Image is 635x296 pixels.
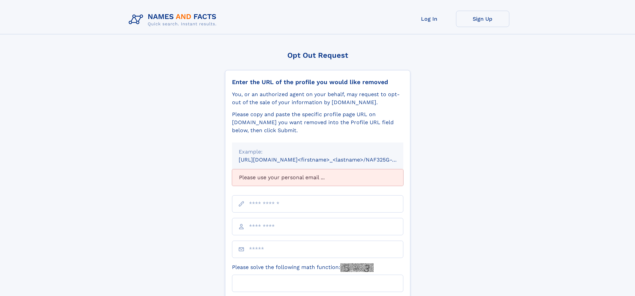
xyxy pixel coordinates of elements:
small: [URL][DOMAIN_NAME]<firstname>_<lastname>/NAF325G-xxxxxxxx [239,157,416,163]
div: Enter the URL of the profile you would like removed [232,78,403,86]
div: Please use your personal email ... [232,169,403,186]
div: Example: [239,148,397,156]
div: Please copy and paste the specific profile page URL on [DOMAIN_NAME] you want removed into the Pr... [232,110,403,134]
img: Logo Names and Facts [126,11,222,29]
label: Please solve the following math function: [232,263,374,272]
a: Log In [403,11,456,27]
a: Sign Up [456,11,509,27]
div: You, or an authorized agent on your behalf, may request to opt-out of the sale of your informatio... [232,90,403,106]
div: Opt Out Request [225,51,410,59]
